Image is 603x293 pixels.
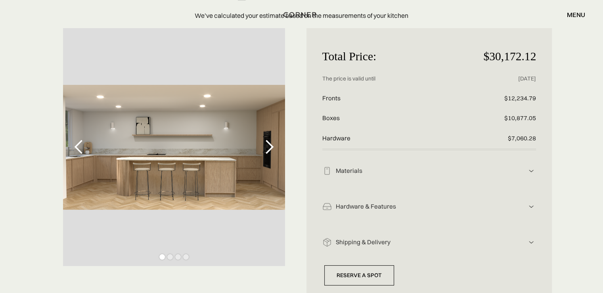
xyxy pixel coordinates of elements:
[567,11,585,18] div: menu
[465,128,536,149] p: $7,060.28
[324,265,394,285] a: Reserve a Spot
[322,88,465,109] p: Fronts
[253,28,285,266] div: next slide
[279,10,324,20] a: home
[183,254,189,260] div: Show slide 4 of 4
[175,254,181,260] div: Show slide 3 of 4
[465,88,536,109] p: $12,234.79
[465,69,536,88] p: [DATE]
[332,238,527,247] div: Shipping & Delivery
[322,69,465,88] p: The price is valid until
[559,8,585,21] div: menu
[63,28,285,266] div: 1 of 4
[322,128,465,149] p: Hardware
[322,44,465,69] p: Total Price:
[63,28,285,266] div: carousel
[465,44,536,69] p: $30,172.12
[332,167,527,175] div: Materials
[63,28,95,266] div: previous slide
[167,254,173,260] div: Show slide 2 of 4
[322,108,465,128] p: Boxes
[465,108,536,128] p: $10,877.05
[332,203,527,211] div: Hardware & Features
[159,254,165,260] div: Show slide 1 of 4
